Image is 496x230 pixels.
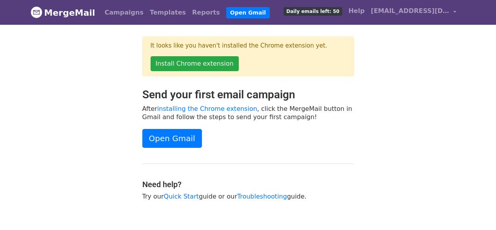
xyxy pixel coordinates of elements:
[31,4,95,21] a: MergeMail
[371,6,449,16] span: [EMAIL_ADDRESS][DOMAIN_NAME]
[283,7,342,16] span: Daily emails left: 50
[142,88,354,101] h2: Send your first email campaign
[142,180,354,189] h4: Need help?
[280,3,345,19] a: Daily emails left: 50
[31,6,42,18] img: MergeMail logo
[237,193,287,200] a: Troubleshooting
[151,56,239,71] a: Install Chrome extension
[164,193,199,200] a: Quick Start
[345,3,368,19] a: Help
[151,42,346,50] p: It looks like you haven't installed the Chrome extension yet.
[102,5,147,20] a: Campaigns
[226,7,270,18] a: Open Gmail
[142,129,202,148] a: Open Gmail
[368,3,460,22] a: [EMAIL_ADDRESS][DOMAIN_NAME]
[189,5,223,20] a: Reports
[142,105,354,121] p: After , click the MergeMail button in Gmail and follow the steps to send your first campaign!
[142,192,354,201] p: Try our guide or our guide.
[147,5,189,20] a: Templates
[157,105,257,112] a: installing the Chrome extension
